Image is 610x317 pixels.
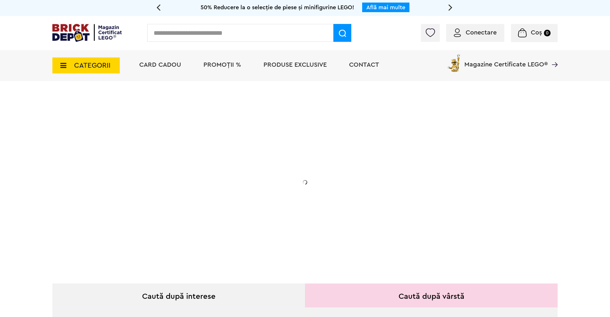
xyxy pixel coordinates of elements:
span: Coș [531,29,542,36]
div: Caută după vârstă [305,283,558,307]
h2: Seria de sărbători: Fantomă luminoasă. Promoția este valabilă în perioada [DATE] - [DATE]. [98,174,225,201]
a: Conectare [454,29,497,36]
small: 0 [544,30,551,36]
a: Card Cadou [139,62,181,68]
a: PROMOȚII % [203,62,241,68]
span: CATEGORII [74,62,111,69]
div: Află detalii [98,215,225,223]
a: Produse exclusive [263,62,327,68]
a: Magazine Certificate LEGO® [548,53,558,59]
a: Contact [349,62,379,68]
a: Află mai multe [366,4,405,10]
h1: Cadou VIP 40772 [98,145,225,168]
span: Magazine Certificate LEGO® [464,53,548,68]
div: Caută după interese [52,283,305,307]
span: 50% Reducere la o selecție de piese și minifigurine LEGO! [201,4,354,10]
span: Conectare [466,29,497,36]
